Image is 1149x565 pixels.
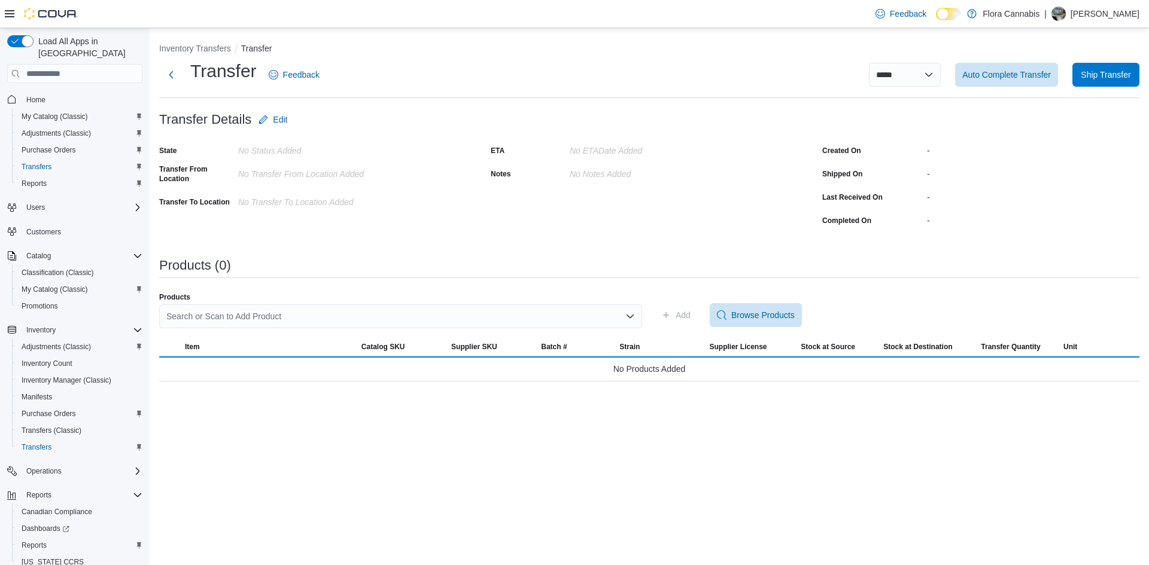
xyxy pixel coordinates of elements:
button: Transfers [12,158,147,175]
button: My Catalog (Classic) [12,281,147,298]
nav: An example of EuiBreadcrumbs [159,42,1139,57]
button: Transfers (Classic) [12,422,147,439]
span: Transfers (Classic) [22,426,81,435]
span: Transfer Quantity [981,342,1040,352]
a: Transfers [17,160,56,174]
button: Item [180,337,357,356]
span: My Catalog (Classic) [22,112,88,121]
button: Adjustments (Classic) [12,338,147,355]
span: Browse Products [731,309,795,321]
span: Adjustments (Classic) [22,342,91,352]
span: Purchase Orders [17,143,142,157]
a: Dashboards [17,521,74,536]
span: Dashboards [22,524,69,533]
button: Auto Complete Transfer [955,63,1058,87]
label: Transfer From Location [159,164,233,184]
label: Completed On [822,216,871,225]
a: Reports [17,176,51,191]
label: Transfer To Location [159,197,230,207]
span: Reports [22,540,47,550]
button: Catalog SKU [357,337,446,356]
span: Promotions [17,299,142,313]
span: Transfers (Classic) [17,423,142,438]
span: Stock at Source [801,342,855,352]
button: Canadian Compliance [12,503,147,520]
span: Canadian Compliance [22,507,92,517]
span: Inventory [22,323,142,337]
a: Manifests [17,390,57,404]
span: Purchase Orders [22,409,76,419]
button: Inventory [2,322,147,338]
span: Feedback [283,69,320,81]
label: State [159,146,177,155]
span: My Catalog (Classic) [17,282,142,297]
button: Transfer Quantity [963,337,1059,356]
a: Inventory Count [17,356,77,371]
a: Classification (Classic) [17,265,99,280]
div: - [927,164,1139,179]
p: | [1044,7,1047,21]
div: No Transfer From Location Added [238,164,399,179]
span: Reports [22,488,142,502]
button: Next [159,63,183,87]
span: Purchase Orders [17,407,142,421]
span: Manifests [17,390,142,404]
span: Reports [17,538,142,552]
a: Transfers (Classic) [17,423,86,438]
button: Reports [22,488,56,502]
span: Catalog [22,249,142,263]
label: Products [159,292,190,302]
span: Operations [26,466,62,476]
span: Transfers [22,162,51,172]
button: Purchase Orders [12,405,147,422]
button: Open list of options [625,311,635,321]
p: Flora Cannabis [983,7,1039,21]
button: Stock at Source [783,337,873,356]
div: No ETADate added [570,141,730,155]
button: Inventory Count [12,355,147,372]
button: Customers [2,223,147,240]
a: My Catalog (Classic) [17,109,93,124]
div: No Status added [238,141,399,155]
span: Catalog SKU [361,342,405,352]
span: Home [26,95,45,105]
span: Inventory [26,325,56,335]
label: ETA [491,146,504,155]
span: Inventory Manager (Classic) [22,375,111,385]
a: Feedback [871,2,931,26]
a: Transfers [17,440,56,454]
span: Home [22,91,142,106]
button: Home [2,90,147,108]
a: Inventory Manager (Classic) [17,373,116,387]
span: Dashboards [17,521,142,536]
span: Transfers [17,440,142,454]
button: Browse Products [710,303,802,327]
div: No Notes added [570,164,730,179]
button: Purchase Orders [12,142,147,158]
div: - [927,141,1139,155]
p: [PERSON_NAME] [1071,7,1139,21]
span: Stock at Destination [883,342,952,352]
button: Unit [1059,337,1104,356]
span: Inventory Count [17,356,142,371]
a: Reports [17,538,51,552]
h1: Transfer [190,59,257,83]
button: Inventory Manager (Classic) [12,372,147,389]
a: Adjustments (Classic) [17,126,96,141]
span: Classification (Classic) [17,265,142,280]
a: Feedback [264,63,324,87]
span: Canadian Compliance [17,505,142,519]
span: Customers [22,224,142,239]
span: Add [676,309,691,321]
button: Promotions [12,298,147,314]
button: Stock at Destination [873,337,963,356]
div: - [927,211,1139,225]
button: Classification (Classic) [12,264,147,281]
div: Erin Coulter [1051,7,1066,21]
span: Ship Transfer [1081,69,1130,81]
span: Reports [22,179,47,188]
img: Cova [24,8,78,20]
span: Supplier SKU [451,342,497,352]
label: Notes [491,169,510,179]
span: Transfers [22,442,51,452]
